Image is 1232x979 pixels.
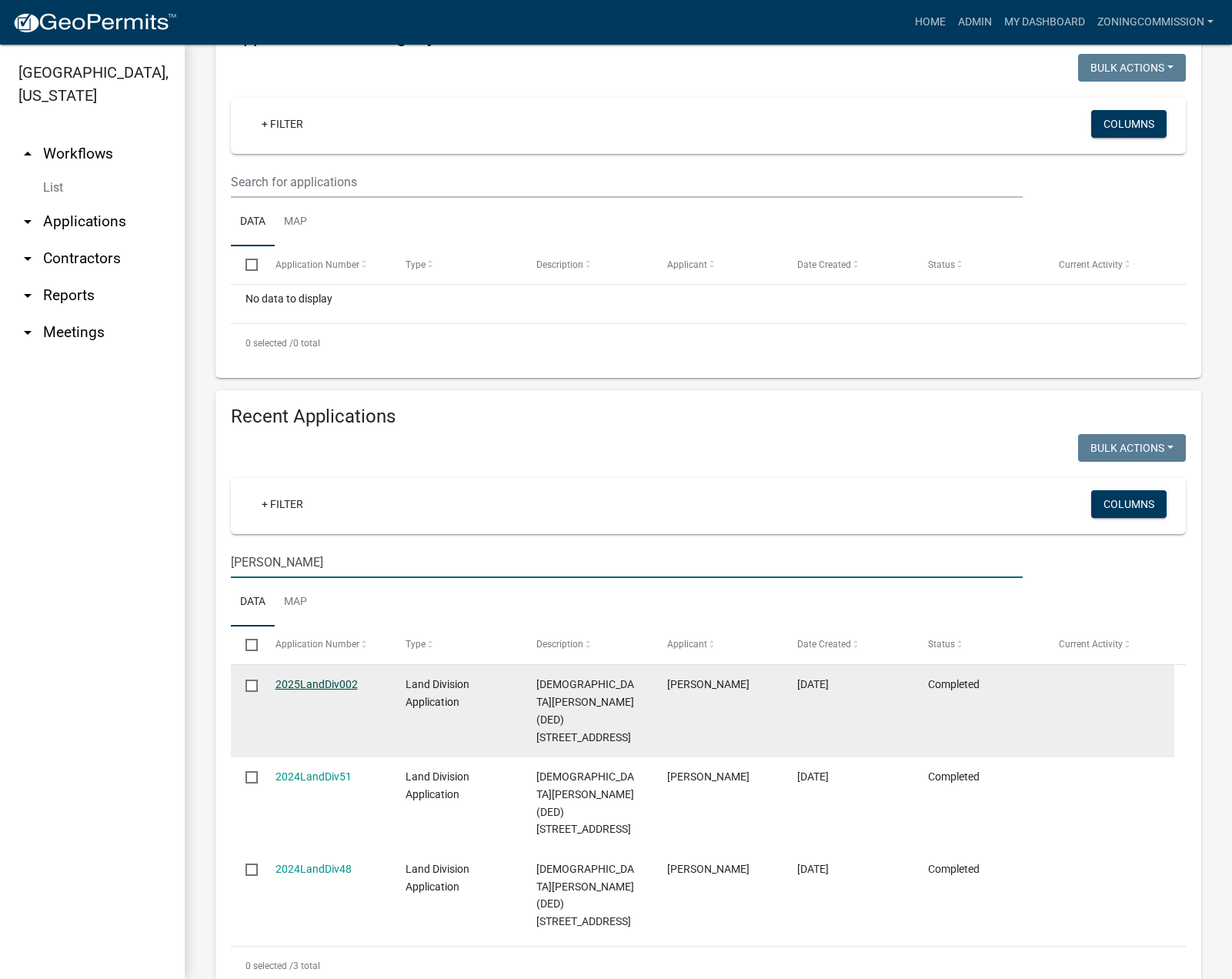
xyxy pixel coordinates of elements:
datatable-header-cell: Status [913,246,1044,283]
a: 2024LandDiv51 [275,770,352,783]
span: Application Number [275,259,359,270]
datatable-header-cell: Date Created [783,626,913,663]
datatable-header-cell: Description [522,626,653,663]
datatable-header-cell: Application Number [260,246,391,283]
span: Applicant [667,639,707,650]
span: Land Division Application [406,678,469,708]
span: Application Number [275,639,359,650]
span: Status [928,259,955,270]
datatable-header-cell: Application Number [260,626,391,663]
a: Admin [952,8,998,37]
span: Dave Anthony [667,770,750,783]
span: Completed [928,678,980,690]
a: Home [909,8,952,37]
a: My Dashboard [998,8,1091,37]
span: Completed [928,863,980,875]
button: Columns [1091,490,1167,518]
span: 09/19/2024 [797,770,829,783]
a: + Filter [249,490,316,518]
datatable-header-cell: Select [231,626,260,663]
h4: Recent Applications [231,406,1186,428]
a: 2024LandDiv48 [275,863,352,875]
a: Data [231,578,275,627]
i: arrow_drop_down [18,286,37,305]
span: Completed [928,770,980,783]
datatable-header-cell: Current Activity [1043,246,1174,283]
span: Date Created [797,259,851,270]
a: + Filter [249,110,316,138]
span: Moorman, Vernon A (DED) 1050 L AVE 088427252300001 [536,863,634,927]
span: 09/10/2024 [797,863,829,875]
span: Status [928,639,955,650]
input: Search for applications [231,546,1023,578]
datatable-header-cell: Type [391,626,522,663]
datatable-header-cell: Applicant [652,246,783,283]
span: Description [536,259,583,270]
span: Applicant [667,259,707,270]
span: Current Activity [1059,259,1123,270]
datatable-header-cell: Status [913,626,1044,663]
span: Moorman, Vernon A (DED) 1050 L AVE 088427252300001 [536,770,634,835]
span: Type [406,259,426,270]
i: arrow_drop_down [18,212,37,231]
div: No data to display [231,285,1186,323]
span: 0 selected / [245,338,293,349]
datatable-header-cell: Date Created [783,246,913,283]
datatable-header-cell: Description [522,246,653,283]
span: Land Division Application [406,770,469,800]
span: Land Division Application [406,863,469,893]
button: Bulk Actions [1078,434,1186,462]
input: Search for applications [231,166,1023,198]
span: Description [536,639,583,650]
div: 0 total [231,324,1186,363]
a: Map [275,578,316,627]
i: arrow_drop_down [18,249,37,268]
a: Map [275,198,316,247]
span: Ronna Obrien [667,863,750,875]
span: Type [406,639,426,650]
datatable-header-cell: Select [231,246,260,283]
span: Current Activity [1059,639,1123,650]
datatable-header-cell: Current Activity [1043,626,1174,663]
span: 0 selected / [245,961,293,971]
button: Bulk Actions [1078,54,1186,82]
span: Moorman, Vernon A (DED) 1050 L AVE 088427252300001 [536,678,634,743]
button: Columns [1091,110,1167,138]
i: arrow_drop_up [18,145,37,163]
datatable-header-cell: Applicant [652,626,783,663]
i: arrow_drop_down [18,323,37,342]
span: 01/29/2025 [797,678,829,690]
span: Date Created [797,639,851,650]
span: Dave Anthoney [667,678,750,690]
datatable-header-cell: Type [391,246,522,283]
a: Data [231,198,275,247]
a: 2025LandDiv002 [275,678,358,690]
a: ZoningCommission [1091,8,1220,37]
